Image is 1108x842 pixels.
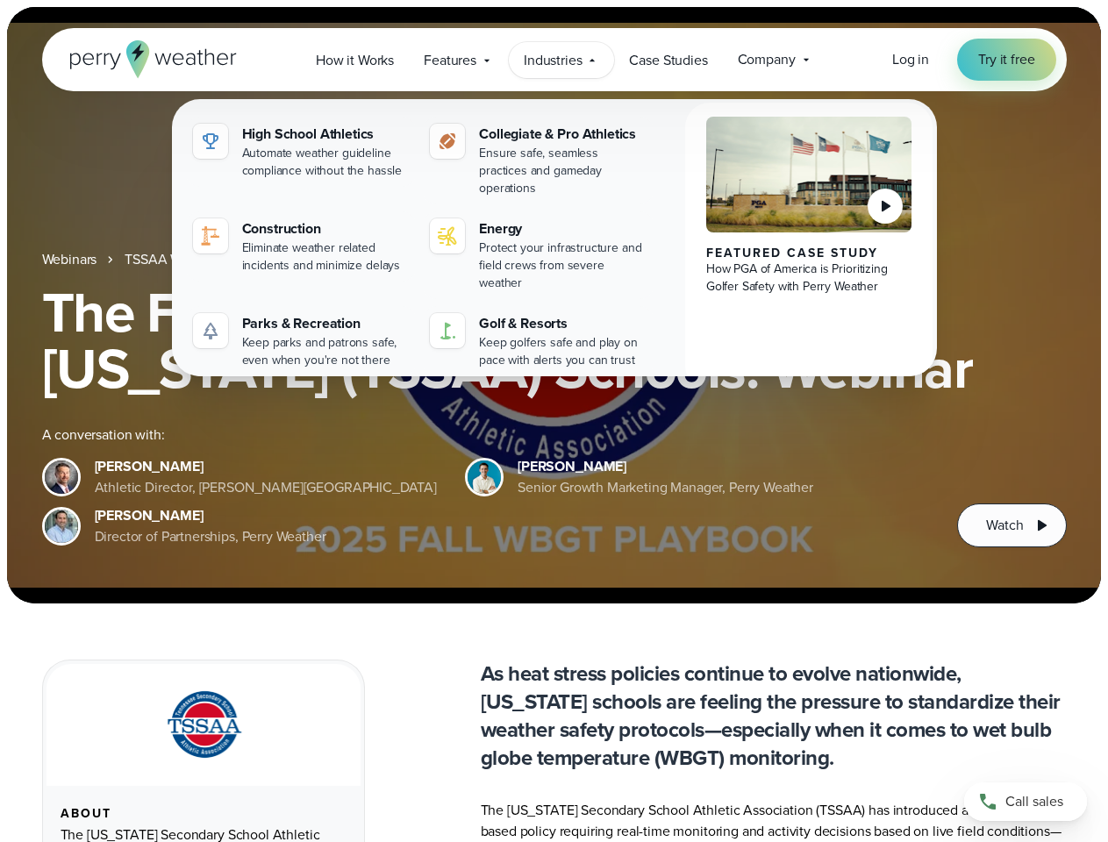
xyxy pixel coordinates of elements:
a: Collegiate & Pro Athletics Ensure safe, seamless practices and gameday operations [423,117,654,204]
a: Webinars [42,249,97,270]
div: Keep parks and patrons safe, even when you're not there [242,334,410,369]
div: High School Athletics [242,124,410,145]
img: TSSAA-Tennessee-Secondary-School-Athletic-Association.svg [145,685,262,765]
h1: The Fall WBGT Playbook for [US_STATE] (TSSAA) Schools: Webinar [42,284,1067,396]
div: Featured Case Study [706,246,912,260]
div: Eliminate weather related incidents and minimize delays [242,239,410,275]
a: Log in [892,49,929,70]
div: Parks & Recreation [242,313,410,334]
a: TSSAA WBGT Fall Playbook [125,249,291,270]
img: PGA of America, Frisco Campus [706,117,912,232]
img: energy-icon@2x-1.svg [437,225,458,246]
a: Parks & Recreation Keep parks and patrons safe, even when you're not there [186,306,417,376]
img: proathletics-icon@2x-1.svg [437,131,458,152]
nav: Breadcrumb [42,249,1067,270]
a: construction perry weather Construction Eliminate weather related incidents and minimize delays [186,211,417,282]
div: Director of Partnerships, Perry Weather [95,526,326,547]
div: Keep golfers safe and play on pace with alerts you can trust [479,334,647,369]
a: PGA of America, Frisco Campus Featured Case Study How PGA of America is Prioritizing Golfer Safet... [685,103,933,390]
span: Try it free [978,49,1034,70]
div: Ensure safe, seamless practices and gameday operations [479,145,647,197]
div: [PERSON_NAME] [95,456,438,477]
span: Log in [892,49,929,69]
div: A conversation with: [42,425,930,446]
span: Industries [524,50,582,71]
span: Case Studies [629,50,707,71]
span: Features [424,50,476,71]
span: Watch [986,515,1023,536]
div: Golf & Resorts [479,313,647,334]
div: Senior Growth Marketing Manager, Perry Weather [518,477,813,498]
img: Brian Wyatt [45,460,78,494]
img: highschool-icon.svg [200,131,221,152]
a: High School Athletics Automate weather guideline compliance without the hassle [186,117,417,187]
div: Athletic Director, [PERSON_NAME][GEOGRAPHIC_DATA] [95,477,438,498]
a: Try it free [957,39,1055,81]
div: Protect your infrastructure and field crews from severe weather [479,239,647,292]
a: Golf & Resorts Keep golfers safe and play on pace with alerts you can trust [423,306,654,376]
div: How PGA of America is Prioritizing Golfer Safety with Perry Weather [706,260,912,296]
div: Energy [479,218,647,239]
div: [PERSON_NAME] [95,505,326,526]
a: Case Studies [614,42,722,78]
div: [PERSON_NAME] [518,456,813,477]
img: parks-icon-grey.svg [200,320,221,341]
p: As heat stress policies continue to evolve nationwide, [US_STATE] schools are feeling the pressur... [481,660,1067,772]
img: golf-iconV2.svg [437,320,458,341]
span: Call sales [1005,791,1063,812]
div: Construction [242,218,410,239]
img: Spencer Patton, Perry Weather [468,460,501,494]
div: Automate weather guideline compliance without the hassle [242,145,410,180]
a: Call sales [964,782,1087,821]
button: Watch [957,503,1066,547]
a: Energy Protect your infrastructure and field crews from severe weather [423,211,654,299]
div: About [61,807,347,821]
div: Collegiate & Pro Athletics [479,124,647,145]
img: Jeff Wood [45,510,78,543]
span: Company [738,49,796,70]
img: construction perry weather [200,225,221,246]
a: How it Works [301,42,409,78]
span: How it Works [316,50,394,71]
